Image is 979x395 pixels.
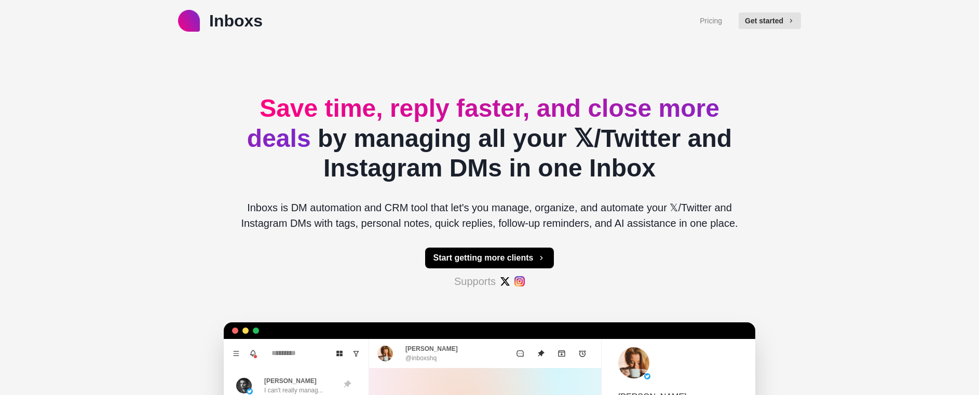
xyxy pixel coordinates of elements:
[209,8,263,33] p: Inboxs
[739,12,801,29] button: Get started
[644,373,650,379] img: picture
[700,16,722,26] a: Pricing
[454,274,496,289] p: Supports
[264,376,317,386] p: [PERSON_NAME]
[405,344,458,353] p: [PERSON_NAME]
[247,388,253,394] img: picture
[500,276,510,287] img: #
[178,8,263,33] a: logoInboxs
[232,93,747,183] h2: by managing all your 𝕏/Twitter and Instagram DMs in one Inbox
[228,345,244,362] button: Menu
[244,345,261,362] button: Notifications
[514,276,525,287] img: #
[178,10,200,32] img: logo
[531,343,551,364] button: Unpin
[247,94,719,152] span: Save time, reply faster, and close more deals
[331,345,348,362] button: Board View
[377,346,393,361] img: picture
[618,347,649,378] img: picture
[264,386,323,395] p: I can't really manag...
[405,353,437,363] p: @inboxshq
[348,345,364,362] button: Show unread conversations
[572,343,593,364] button: Add reminder
[425,248,554,268] button: Start getting more clients
[551,343,572,364] button: Archive
[232,200,747,231] p: Inboxs is DM automation and CRM tool that let's you manage, organize, and automate your 𝕏/Twitter...
[510,343,531,364] button: Mark as unread
[236,378,252,393] img: picture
